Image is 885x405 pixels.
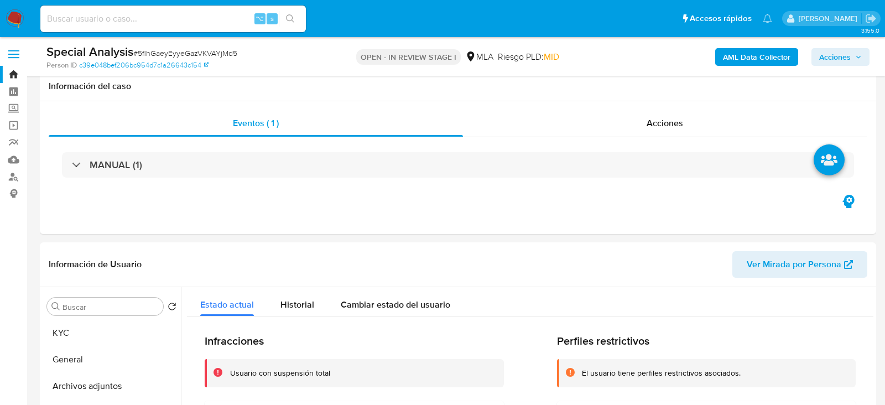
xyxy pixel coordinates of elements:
button: Acciones [811,48,870,66]
span: # 5flhGaeyEyyeGazVKVAYjMd5 [133,48,237,59]
h1: Información de Usuario [49,259,142,270]
button: Buscar [51,302,60,311]
span: ⌥ [256,13,264,24]
a: Notificaciones [763,14,772,23]
button: search-icon [279,11,301,27]
h3: MANUAL (1) [90,159,142,171]
span: Accesos rápidos [690,13,752,24]
span: Ver Mirada por Persona [747,251,841,278]
input: Buscar usuario o caso... [40,12,306,26]
a: Salir [865,13,877,24]
a: c39e048bef206bc954d7c1a26643c154 [79,60,209,70]
button: Ver Mirada por Persona [732,251,867,278]
span: s [270,13,274,24]
span: Acciones [819,48,851,66]
div: MANUAL (1) [62,152,854,178]
button: General [43,346,181,373]
b: Person ID [46,60,77,70]
button: AML Data Collector [715,48,798,66]
b: AML Data Collector [723,48,790,66]
span: Acciones [647,117,683,129]
b: Special Analysis [46,43,133,60]
h1: Información del caso [49,81,867,92]
button: Archivos adjuntos [43,373,181,399]
button: KYC [43,320,181,346]
span: Eventos ( 1 ) [233,117,279,129]
span: Riesgo PLD: [498,51,559,63]
p: lourdes.morinigo@mercadolibre.com [799,13,861,24]
span: MID [544,50,559,63]
div: MLA [465,51,493,63]
p: OPEN - IN REVIEW STAGE I [356,49,461,65]
input: Buscar [63,302,159,312]
button: Volver al orden por defecto [168,302,176,314]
